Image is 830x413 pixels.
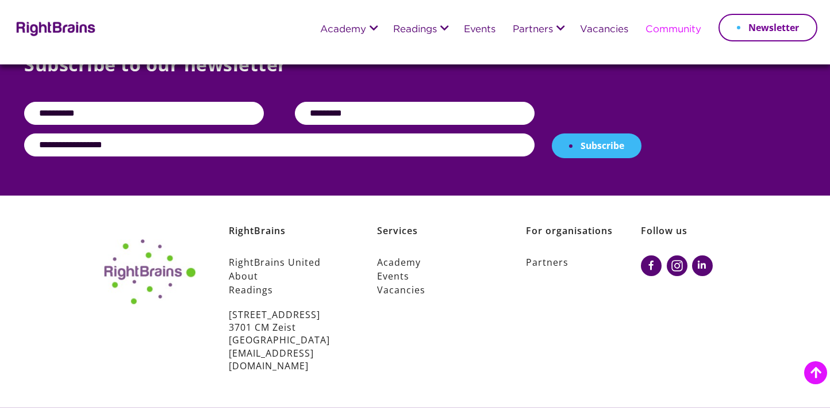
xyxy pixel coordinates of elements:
img: Rightbrains [13,20,96,36]
p: Subscribe to our newsletter [24,52,806,102]
a: Readings [393,25,437,35]
a: Academy [320,25,366,35]
h6: Services [377,224,493,255]
a: Events [377,269,493,283]
a: Readings [229,283,344,297]
a: About [229,269,344,283]
a: Vacancies [580,25,628,35]
a: Events [464,25,495,35]
a: Community [645,25,701,35]
a: Newsletter [718,14,817,41]
a: [EMAIL_ADDRESS][DOMAIN_NAME] [229,346,344,373]
a: Partners [526,255,641,269]
h6: Follow us [641,224,738,255]
a: Partners [513,25,553,35]
a: Academy [377,255,493,269]
h6: RightBrains [229,224,344,255]
a: RightBrains United [229,255,344,269]
h6: For organisations [526,224,641,255]
a: Vacancies [377,283,493,297]
button: Subscribe [552,133,641,159]
p: [STREET_ADDRESS] 3701 CM Zeist [GEOGRAPHIC_DATA] [229,308,344,373]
